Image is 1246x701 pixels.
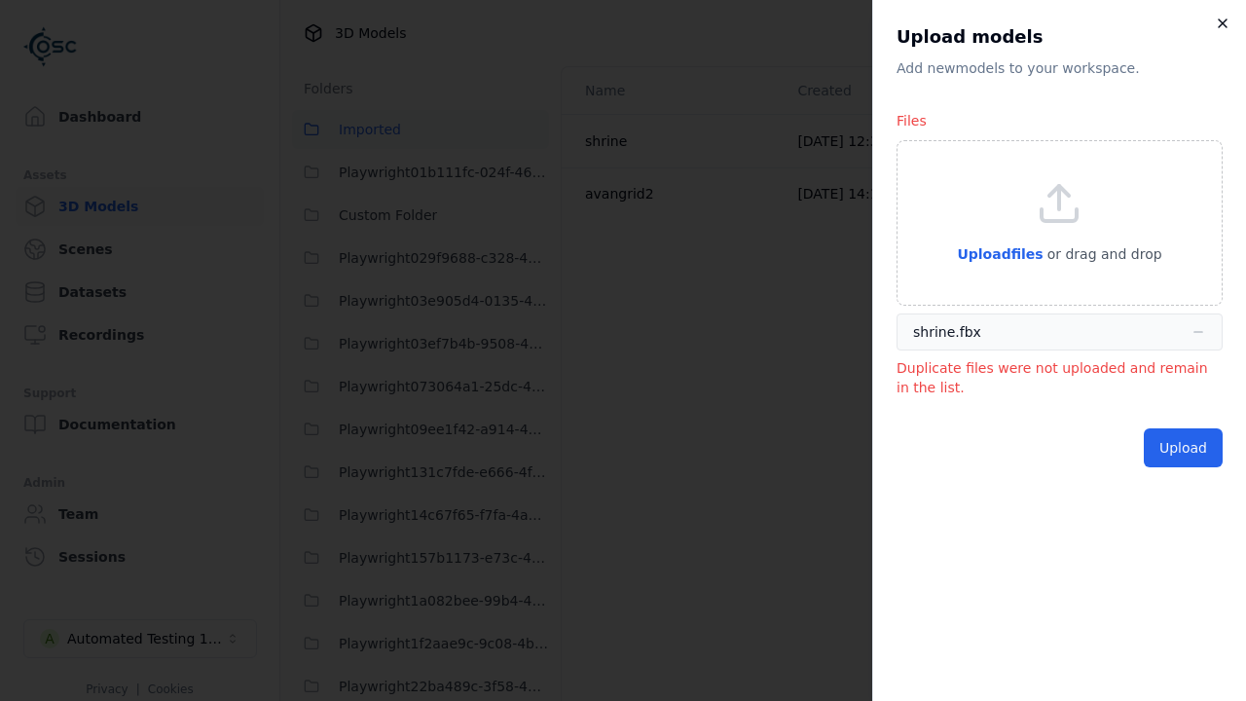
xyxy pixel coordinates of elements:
[957,246,1043,262] span: Upload files
[1044,242,1162,266] p: or drag and drop
[913,322,981,342] div: shrine.fbx
[897,58,1223,78] p: Add new model s to your workspace.
[897,358,1223,397] p: Duplicate files were not uploaded and remain in the list.
[897,113,927,129] label: Files
[897,23,1223,51] h2: Upload models
[1144,428,1223,467] button: Upload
